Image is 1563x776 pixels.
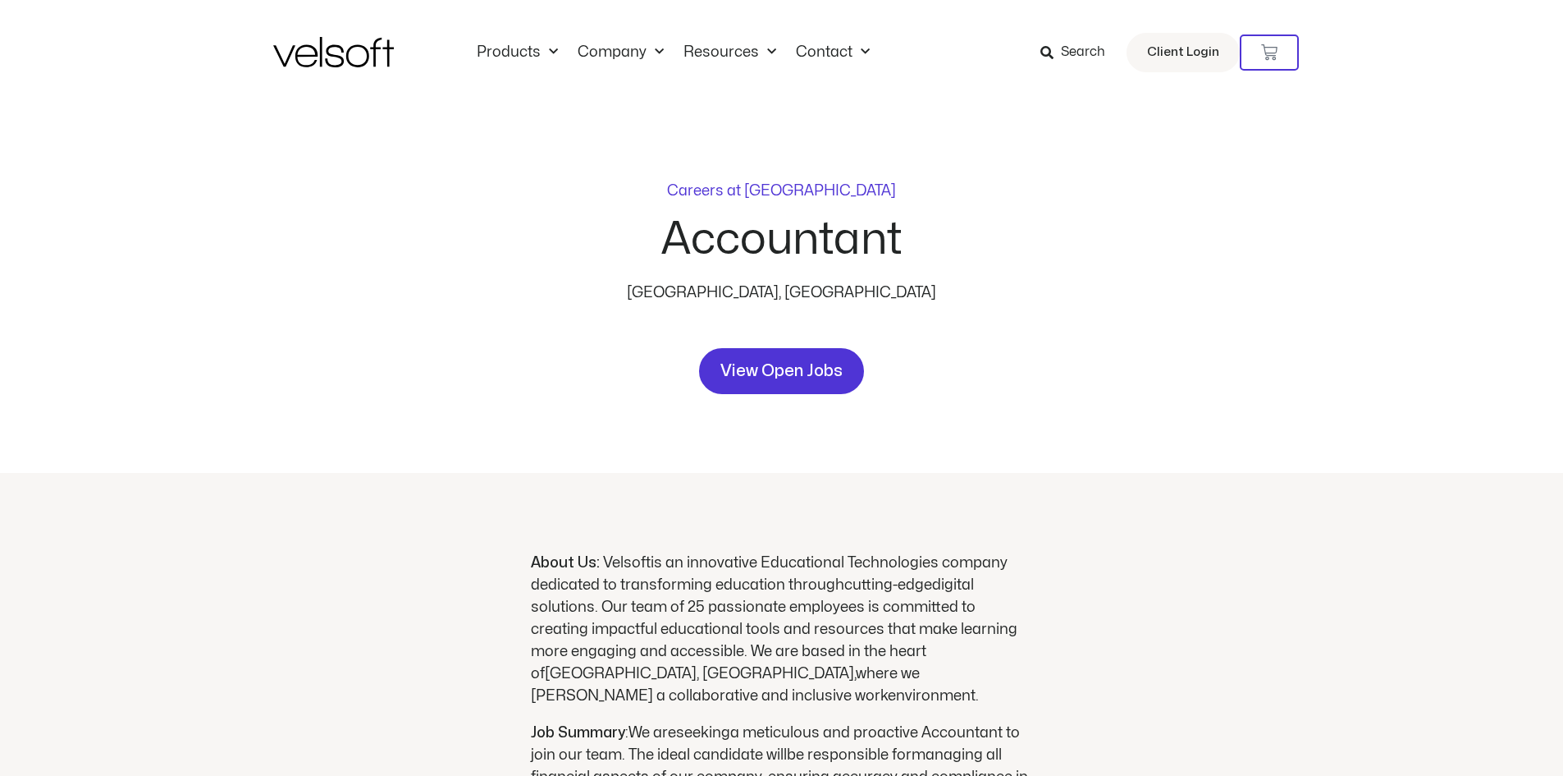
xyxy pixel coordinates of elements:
[720,358,843,384] span: View Open Jobs
[531,726,1020,762] span: a meticulous and proactive Accountant to join our team. The ideal candidate will
[699,348,864,394] a: View Open Jobs
[545,667,856,681] span: [GEOGRAPHIC_DATA], [GEOGRAPHIC_DATA],
[1061,42,1105,63] span: Search
[531,726,628,740] span: :
[674,44,786,62] a: ResourcesMenu Toggle
[888,689,979,703] span: environment.
[610,282,954,305] p: [GEOGRAPHIC_DATA], [GEOGRAPHIC_DATA]
[568,44,674,62] a: CompanyMenu Toggle
[467,44,568,62] a: ProductsMenu Toggle
[467,44,880,62] nav: Menu
[603,556,651,570] span: Velsoft
[844,578,932,592] span: cutting-edge
[1127,33,1240,72] a: Client Login
[661,218,903,262] h2: Accountant
[531,578,1017,681] span: digital solutions. Our team of 25 passionate employees is committed to creating impactful educati...
[1040,39,1117,67] a: Search
[628,726,676,740] span: We are
[531,726,625,740] strong: Job Summary
[786,44,880,62] a: ContactMenu Toggle
[1147,42,1219,63] span: Client Login
[273,37,394,67] img: Velsoft Training Materials
[787,748,912,762] span: be responsible for
[676,726,730,740] span: seeking
[531,556,1008,592] span: is an innovative Educational Technologies company dedicated to transforming education through
[531,556,600,570] span: About Us:
[667,184,896,199] p: Careers at [GEOGRAPHIC_DATA]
